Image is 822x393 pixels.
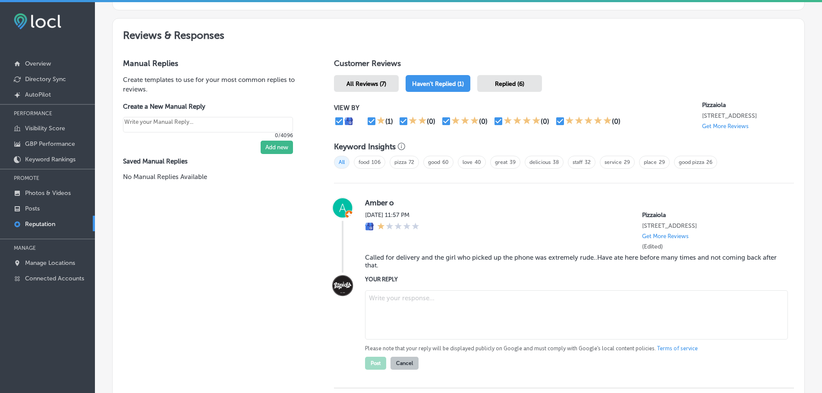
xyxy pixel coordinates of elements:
button: Post [365,357,386,370]
textarea: Create your Quick Reply [123,117,293,132]
p: Directory Sync [25,75,66,83]
a: 26 [706,159,712,165]
div: 5 Stars [565,116,612,126]
a: delicious [529,159,551,165]
label: Saved Manual Replies [123,157,306,165]
p: Manage Locations [25,259,75,267]
p: VIEW BY [334,104,702,112]
p: 0/4096 [123,132,293,138]
a: pizza [394,159,406,165]
a: good [428,159,440,165]
p: Pizzaiola [702,101,794,109]
a: 39 [510,159,516,165]
p: GBP Performance [25,140,75,148]
p: Create templates to use for your most common replies to reviews. [123,75,306,94]
a: great [495,159,507,165]
button: Cancel [391,357,419,370]
p: Posts [25,205,40,212]
a: good pizza [679,159,704,165]
h3: Keyword Insights [334,142,396,151]
div: 4 Stars [504,116,541,126]
p: Reputation [25,220,55,228]
div: (0) [541,117,549,126]
div: 2 Stars [409,116,427,126]
h3: Manual Replies [123,59,306,68]
p: Please note that your reply will be displayed publicly on Google and must comply with Google's lo... [365,345,780,352]
a: 38 [553,159,559,165]
a: place [644,159,657,165]
a: love [463,159,472,165]
span: Haven't Replied (1) [412,80,464,88]
p: Get More Reviews [642,233,689,239]
p: Visibility Score [25,125,65,132]
div: (0) [479,117,488,126]
p: Photos & Videos [25,189,71,197]
a: Terms of service [657,345,698,352]
a: service [605,159,622,165]
p: Get More Reviews [702,123,749,129]
p: 3191 Long Beach Rd Oceanside, NY 11572, US [702,112,794,119]
blockquote: Called for delivery and the girl who picked up the phone was extremely rude..Have ate here before... [365,254,780,269]
div: (0) [427,117,435,126]
a: 40 [475,159,481,165]
h2: Reviews & Responses [113,19,804,48]
a: 106 [372,159,381,165]
label: Create a New Manual Reply [123,103,293,110]
a: staff [573,159,583,165]
div: (0) [612,117,620,126]
img: fda3e92497d09a02dc62c9cd864e3231.png [14,13,61,29]
a: food [359,159,369,165]
label: [DATE] 11:57 PM [365,211,419,219]
button: Add new [261,141,293,154]
span: All Reviews (7) [346,80,386,88]
div: (1) [385,117,393,126]
p: AutoPilot [25,91,51,98]
p: Overview [25,60,51,67]
span: All [334,156,350,169]
p: Keyword Rankings [25,156,76,163]
div: 3 Stars [451,116,479,126]
a: 72 [409,159,414,165]
p: 3191 Long Beach Rd [642,222,780,230]
p: Connected Accounts [25,275,84,282]
div: 1 Star [377,222,419,232]
p: No Manual Replies Available [123,172,306,182]
label: Amber o [365,198,780,207]
a: 32 [585,159,591,165]
span: Replied (6) [495,80,524,88]
a: 29 [624,159,630,165]
div: 1 Star [377,116,385,126]
img: Image [332,275,353,296]
a: 60 [442,159,449,165]
label: YOUR REPLY [365,276,780,283]
h1: Customer Reviews [334,59,794,72]
a: 29 [659,159,665,165]
p: Pizzaiola [642,211,780,219]
label: (Edited) [642,243,663,250]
